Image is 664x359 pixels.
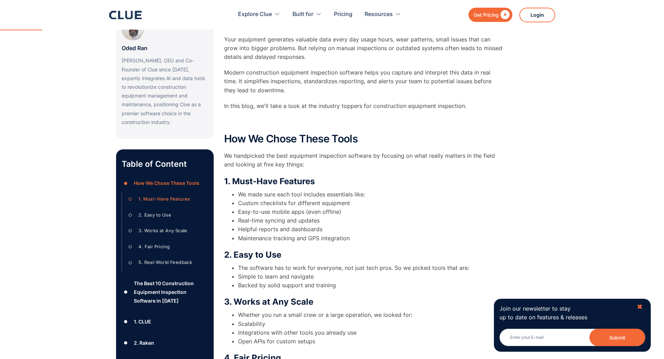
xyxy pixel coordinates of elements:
h3: 1. Must-Have Features [224,176,503,187]
div: Built for [292,3,313,25]
a: Get Pricing [468,8,512,22]
button: Submit [589,329,645,346]
div: ○ [126,257,135,268]
p: Join our newsletter to stay up to date on features & releases [499,304,631,322]
div: Explore Clue [238,3,280,25]
div: 4. Fair Pricing [138,242,170,251]
a: ○5. Real-World Feedback [126,257,203,268]
p: ‍ [224,117,503,126]
div: 3. Works at Any Scale [138,226,187,235]
div: The Best 10 Construction Equipment Inspection Software in [DATE] [134,279,208,305]
li: The software has to work for everyone, not just tech pros. So we picked tools that are: [238,264,503,272]
input: Enter your E-mail [499,329,645,346]
p: We handpicked the best equipment inspection software by focusing on what really matters in the fi... [224,151,503,169]
li: Open APIs for custom setups [238,337,503,346]
h3: 3. Works at Any Scale [224,297,503,307]
div: ○ [126,242,135,252]
p: Oded Ran [122,44,147,53]
a: Pricing [334,3,352,25]
a: ○2. Easy to Use [126,210,203,220]
a: ●The Best 10 Construction Equipment Inspection Software in [DATE] [122,279,208,305]
div: 1. CLUE [134,317,151,326]
div: ● [122,316,130,327]
p: Your equipment generates valuable data every day usage hours, wear patterns, small issues that ca... [224,35,503,62]
a: Login [519,8,555,22]
p: Modern construction equipment inspection software helps you capture and interpret this data in re... [224,68,503,95]
div: 2. Easy to Use [138,211,171,219]
p: In this blog, we'll take a look at the industry toppers for construction equipment inspection. [224,102,503,110]
a: ○1. Must-Have Features [126,194,203,204]
li: Custom checklists for different equipment [238,199,503,208]
a: ○3. Works at Any Scale [126,226,203,236]
li: Helpful reports and dashboards [238,225,503,234]
li: We made sure each tool includes essentials like: [238,190,503,199]
div: ○ [126,194,135,204]
li: Scalability [238,320,503,328]
div: 2. Raken [134,338,154,347]
div:  [499,10,510,19]
li: Real-time syncing and updates [238,216,503,225]
li: Simple to learn and navigate [238,272,503,281]
li: Integrations with other tools you already use [238,328,503,337]
div: ● [122,178,130,188]
li: Maintenance tracking and GPS integration [238,234,503,243]
div: Explore Clue [238,3,272,25]
p: Table of Content [122,158,208,170]
div: ● [122,338,130,348]
div: ○ [126,210,135,220]
div: ● [122,287,130,297]
div: Resources [365,3,401,25]
a: ●How We Chose These Tools [122,178,208,188]
div: Built for [292,3,322,25]
div: ○ [126,226,135,236]
li: Easy-to-use mobile apps (even offline) [238,208,503,216]
h3: 2. Easy to Use [224,250,503,260]
div: ✖ [637,303,643,311]
div: Get Pricing [474,10,499,19]
li: Backed by solid support and training [238,281,503,290]
a: ○4. Fair Pricing [126,242,203,252]
p: [PERSON_NAME], CEO and Co-Founder of Clue since [DATE], expertly integrates AI and data tools to ... [122,56,208,126]
h2: How We Chose These Tools [224,133,503,145]
div: Resources [365,3,393,25]
div: 5. Real-World Feedback [138,258,192,267]
a: ●2. Raken [122,338,208,348]
a: ●1. CLUE [122,316,208,327]
li: Whether you run a small crew or a large operation, we looked for: [238,311,503,319]
div: 1. Must-Have Features [138,195,190,203]
div: How We Chose These Tools [134,179,199,187]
